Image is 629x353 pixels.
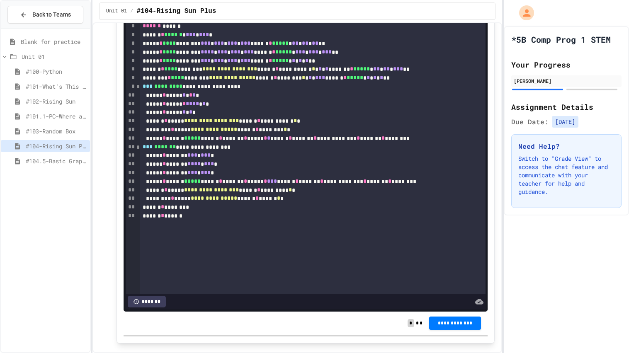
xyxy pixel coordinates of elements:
h2: Your Progress [511,59,622,70]
button: Back to Teams [7,6,83,24]
span: Unit 01 [22,52,87,61]
span: Blank for practice [21,37,87,46]
span: #102-Rising Sun [26,97,87,106]
h3: Need Help? [518,141,614,151]
span: #104-Rising Sun Plus [136,6,216,16]
span: Back to Teams [32,10,71,19]
span: #104-Rising Sun Plus [26,142,87,150]
span: Unit 01 [106,8,127,15]
span: #104.5-Basic Graphics Review [26,157,87,165]
div: [PERSON_NAME] [514,77,619,85]
span: / [130,8,133,15]
span: #101-What's This ?? [26,82,87,91]
span: #100-Python [26,67,87,76]
h2: Assignment Details [511,101,622,113]
div: My Account [510,3,536,22]
span: #103-Random Box [26,127,87,135]
h1: *5B Comp Prog 1 STEM [511,34,611,45]
span: Due Date: [511,117,549,127]
span: #101.1-PC-Where am I? [26,112,87,121]
p: Switch to "Grade View" to access the chat feature and communicate with your teacher for help and ... [518,155,614,196]
span: [DATE] [552,116,578,128]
